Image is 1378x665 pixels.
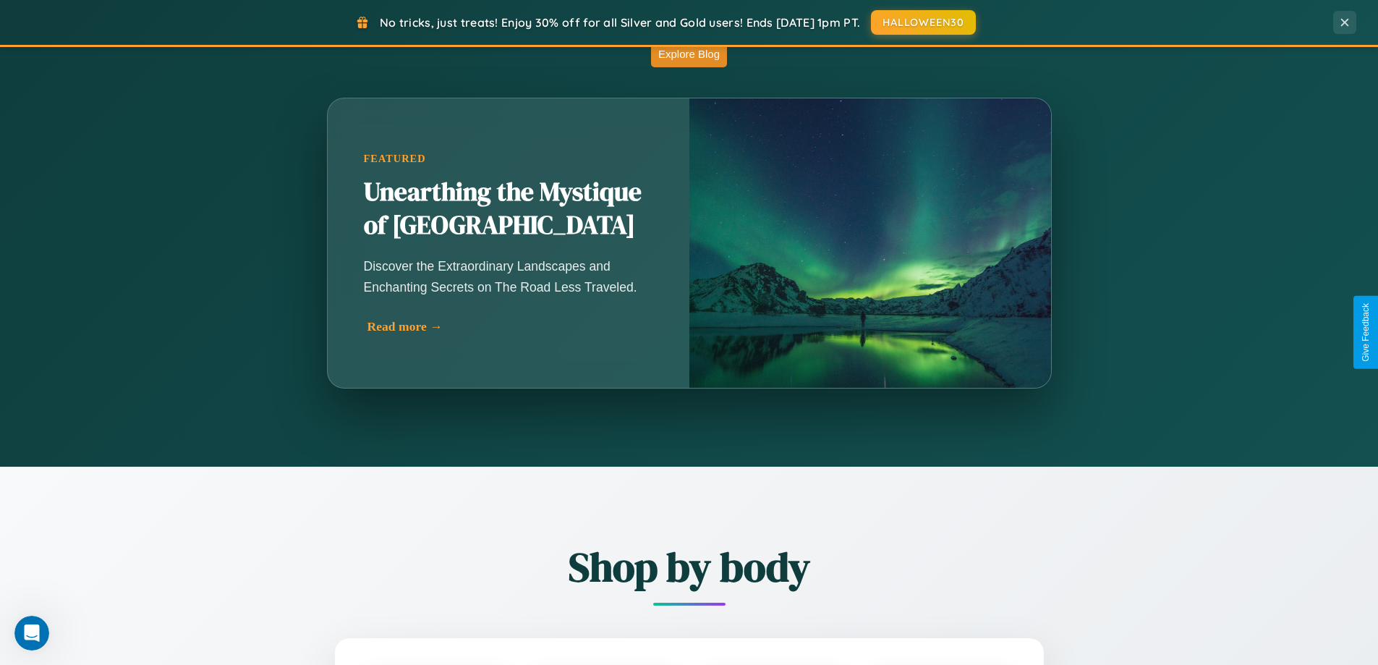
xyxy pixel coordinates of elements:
[367,319,657,334] div: Read more →
[364,256,653,297] p: Discover the Extraordinary Landscapes and Enchanting Secrets on The Road Less Traveled.
[380,15,860,30] span: No tricks, just treats! Enjoy 30% off for all Silver and Gold users! Ends [DATE] 1pm PT.
[364,176,653,242] h2: Unearthing the Mystique of [GEOGRAPHIC_DATA]
[1361,303,1371,362] div: Give Feedback
[14,616,49,651] iframe: Intercom live chat
[651,41,727,67] button: Explore Blog
[871,10,976,35] button: HALLOWEEN30
[255,539,1123,595] h2: Shop by body
[364,153,653,165] div: Featured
